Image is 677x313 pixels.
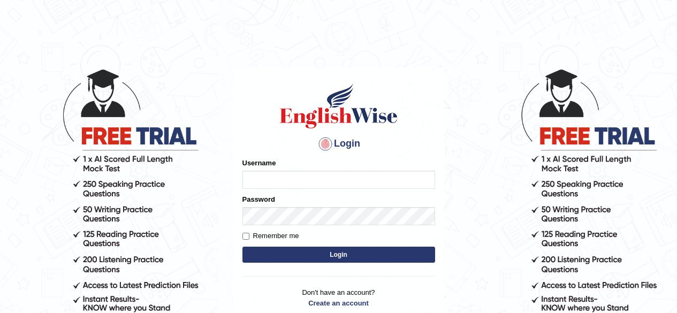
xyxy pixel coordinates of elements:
[242,231,299,241] label: Remember me
[242,233,249,240] input: Remember me
[242,194,275,204] label: Password
[242,135,435,152] h4: Login
[242,158,276,168] label: Username
[242,247,435,263] button: Login
[278,82,400,130] img: Logo of English Wise sign in for intelligent practice with AI
[242,298,435,308] a: Create an account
